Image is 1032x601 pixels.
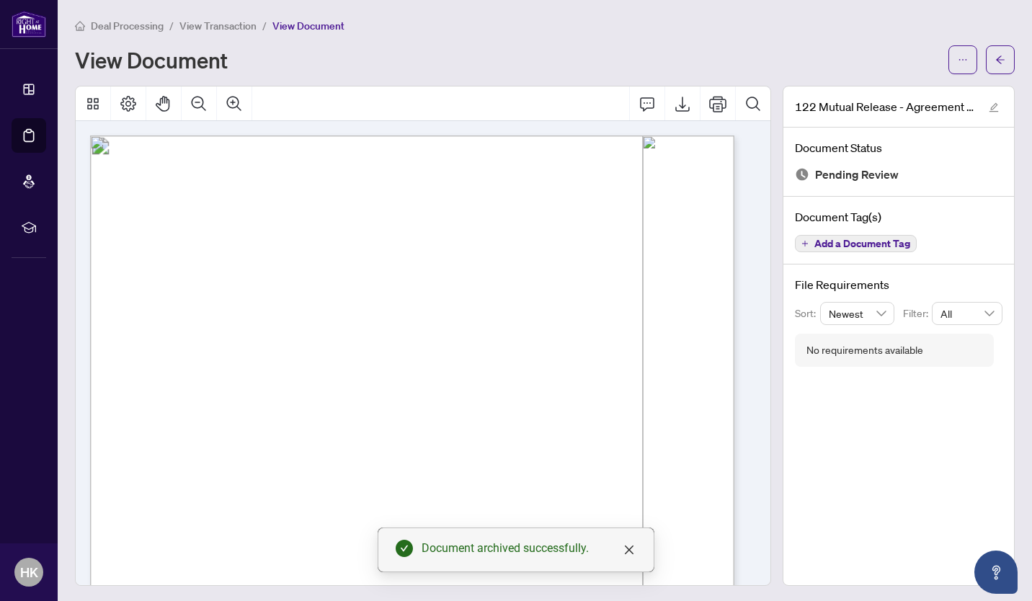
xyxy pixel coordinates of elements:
span: arrow-left [995,55,1005,65]
span: home [75,21,85,31]
li: / [169,17,174,34]
span: Pending Review [815,165,899,184]
span: plus [801,240,809,247]
h4: File Requirements [795,276,1002,293]
span: Newest [829,303,886,324]
span: View Transaction [179,19,257,32]
span: close [623,544,635,556]
img: Document Status [795,167,809,182]
h4: Document Status [795,139,1002,156]
a: Close [621,542,637,558]
p: Filter: [903,306,932,321]
div: No requirements available [806,342,923,358]
span: edit [989,102,999,112]
span: Add a Document Tag [814,239,910,249]
span: HK [20,562,38,582]
button: Add a Document Tag [795,235,917,252]
h4: Document Tag(s) [795,208,1002,226]
p: Sort: [795,306,820,321]
h1: View Document [75,48,228,71]
img: logo [12,11,46,37]
span: check-circle [396,540,413,557]
li: / [262,17,267,34]
span: 122 Mutual Release - Agreement of Purchase and Sale - PropTx-OREA_[DATE] 10_00_26.pdf [795,98,975,115]
span: All [940,303,994,324]
span: ellipsis [958,55,968,65]
span: View Document [272,19,344,32]
span: Deal Processing [91,19,164,32]
button: Open asap [974,551,1018,594]
div: Document archived successfully. [422,540,636,557]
